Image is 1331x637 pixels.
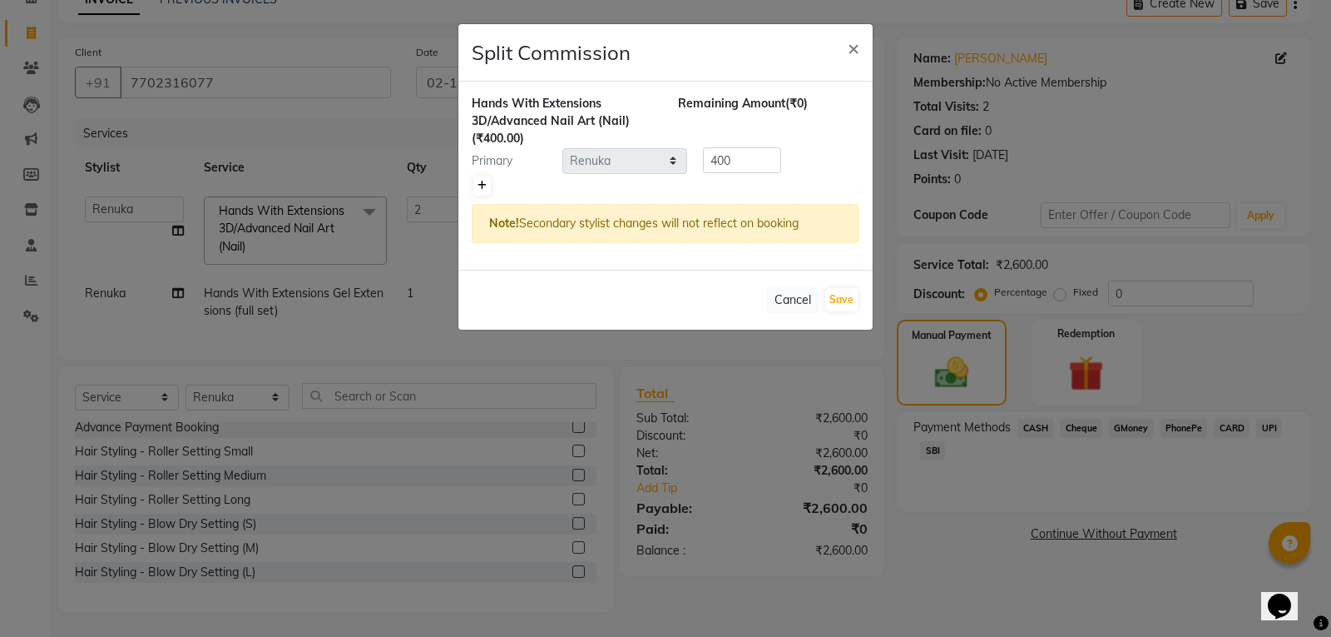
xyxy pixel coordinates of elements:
span: (₹0) [785,96,808,111]
div: Primary [459,152,562,170]
span: Remaining Amount [678,96,785,111]
span: × [848,35,859,60]
strong: Note! [489,216,519,231]
h4: Split Commission [472,37,631,67]
div: Secondary stylist changes will not reflect on booking [472,204,859,243]
button: Cancel [767,287,819,313]
button: Close [834,24,873,71]
span: (₹400.00) [472,131,524,146]
button: Save [825,288,858,311]
span: Hands With Extensions 3D/Advanced Nail Art (Nail) [472,96,630,128]
iframe: chat widget [1261,570,1314,620]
